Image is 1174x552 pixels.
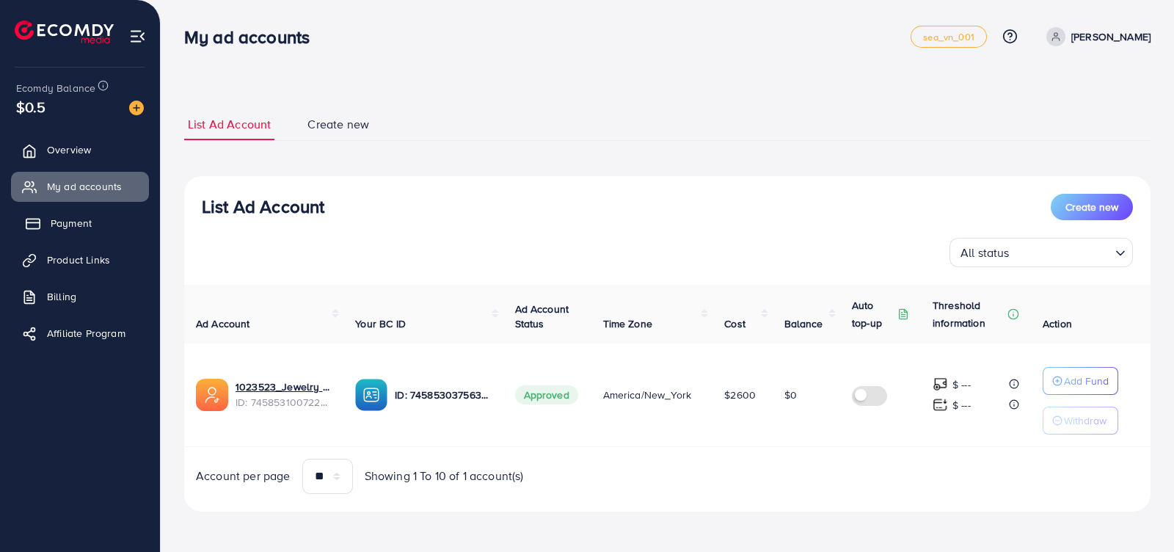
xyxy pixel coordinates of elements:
[307,116,369,133] span: Create new
[952,396,971,414] p: $ ---
[47,142,91,157] span: Overview
[184,26,321,48] h3: My ad accounts
[47,289,76,304] span: Billing
[129,28,146,45] img: menu
[365,468,524,484] span: Showing 1 To 10 of 1 account(s)
[958,242,1013,264] span: All status
[1112,486,1163,541] iframe: Chat
[1064,412,1106,429] p: Withdraw
[949,238,1133,267] div: Search for option
[47,253,110,267] span: Product Links
[11,135,149,164] a: Overview
[236,395,332,410] span: ID: 7458531007227215888
[724,316,745,331] span: Cost
[784,388,797,402] span: $0
[47,179,122,194] span: My ad accounts
[911,26,987,48] a: sea_vn_001
[1043,367,1118,395] button: Add Fund
[952,376,971,393] p: $ ---
[196,316,250,331] span: Ad Account
[603,388,692,402] span: America/New_York
[15,21,114,43] img: logo
[51,216,92,230] span: Payment
[933,377,948,392] img: top-up amount
[784,316,823,331] span: Balance
[923,32,974,42] span: sea_vn_001
[603,316,652,331] span: Time Zone
[1065,200,1118,214] span: Create new
[355,316,406,331] span: Your BC ID
[47,326,125,341] span: Affiliate Program
[129,101,144,115] img: image
[1043,316,1072,331] span: Action
[724,388,756,402] span: $2600
[852,297,894,332] p: Auto top-up
[933,297,1005,332] p: Threshold information
[236,379,332,410] div: <span class='underline'>1023523_Jewelry Gifts For Family_1736574587035</span></br>745853100722721...
[202,196,324,217] h3: List Ad Account
[1051,194,1133,220] button: Create new
[11,319,149,348] a: Affiliate Program
[236,379,332,394] a: 1023523_Jewelry Gifts For Family_1736574587035
[16,96,46,117] span: $0.5
[1064,372,1109,390] p: Add Fund
[515,385,578,404] span: Approved
[1014,239,1109,264] input: Search for option
[1040,27,1151,46] a: [PERSON_NAME]
[395,386,491,404] p: ID: 7458530375632322577
[196,379,228,411] img: ic-ads-acc.e4c84228.svg
[933,397,948,413] img: top-up amount
[188,116,271,133] span: List Ad Account
[11,208,149,238] a: Payment
[196,468,291,484] span: Account per page
[11,282,149,311] a: Billing
[11,172,149,201] a: My ad accounts
[1071,28,1151,46] p: [PERSON_NAME]
[515,302,569,331] span: Ad Account Status
[355,379,387,411] img: ic-ba-acc.ded83a64.svg
[16,81,95,95] span: Ecomdy Balance
[1043,407,1118,435] button: Withdraw
[11,245,149,275] a: Product Links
